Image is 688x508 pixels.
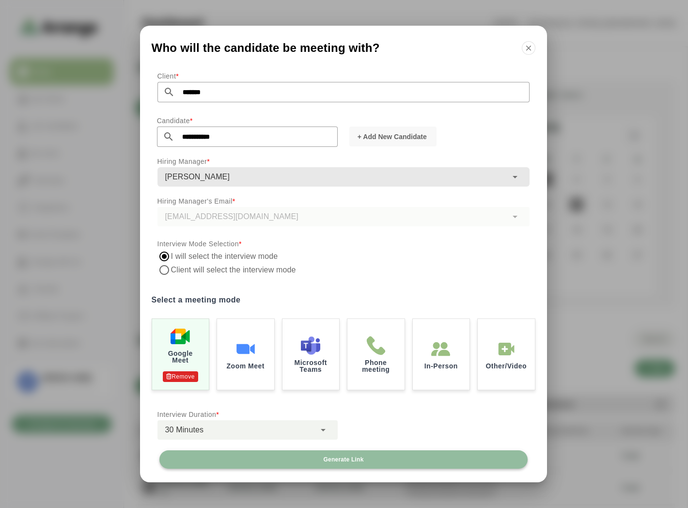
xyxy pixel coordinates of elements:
[323,456,363,463] span: Generate Link
[165,424,204,436] span: 30 Minutes
[157,195,530,207] p: Hiring Manager's Email
[157,70,530,82] p: Client
[152,42,380,54] span: Who will the candidate be meeting with?
[157,115,338,127] p: Candidate
[485,363,527,369] p: Other/Video
[357,132,427,142] span: + Add New Candidate
[301,336,320,355] img: Microsoft Teams
[163,371,198,382] p: Remove Authentication
[157,156,530,167] p: Hiring Manager
[171,250,279,263] label: I will select the interview mode
[157,409,338,420] p: Interview Duration
[171,327,190,346] img: Google Meet
[366,336,386,355] img: Phone meeting
[290,359,332,373] p: Microsoft Teams
[497,339,516,359] img: In-Person
[236,339,255,359] img: Zoom Meet
[227,363,265,369] p: Zoom Meet
[160,350,202,364] p: Google Meet
[157,238,530,250] p: Interview Mode Selection
[424,363,458,369] p: In-Person
[152,293,535,307] label: Select a meeting mode
[349,127,437,146] button: + Add New Candidate
[159,450,528,469] button: Generate Link
[431,339,451,359] img: In-Person
[171,263,342,277] label: Client will select the interview mode
[355,359,397,373] p: Phone meeting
